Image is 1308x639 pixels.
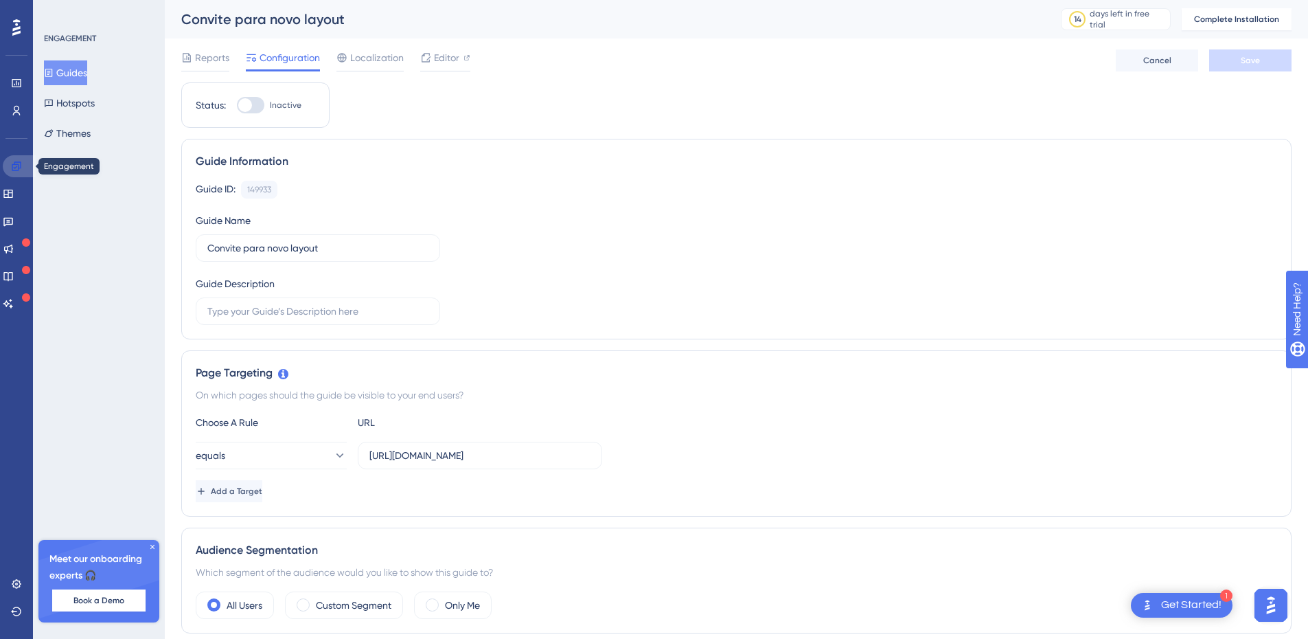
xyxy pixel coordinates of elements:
[196,365,1277,381] div: Page Targeting
[1220,590,1232,602] div: 1
[196,480,262,502] button: Add a Target
[1090,8,1166,30] div: days left in free trial
[227,597,262,614] label: All Users
[207,304,428,319] input: Type your Guide’s Description here
[211,486,262,497] span: Add a Target
[195,49,229,66] span: Reports
[1074,14,1081,25] div: 14
[196,414,347,431] div: Choose A Rule
[1250,585,1292,626] iframe: UserGuiding AI Assistant Launcher
[44,91,95,115] button: Hotspots
[1209,49,1292,71] button: Save
[196,447,225,464] span: equals
[1161,598,1221,613] div: Get Started!
[196,387,1277,403] div: On which pages should the guide be visible to your end users?
[196,212,251,229] div: Guide Name
[1182,8,1292,30] button: Complete Installation
[196,153,1277,170] div: Guide Information
[49,551,148,584] span: Meet our onboarding experts 🎧
[32,3,86,20] span: Need Help?
[196,442,347,469] button: equals
[358,414,509,431] div: URL
[350,49,404,66] span: Localization
[260,49,320,66] span: Configuration
[1139,597,1156,614] img: launcher-image-alternative-text
[316,597,391,614] label: Custom Segment
[270,100,301,111] span: Inactive
[73,595,124,606] span: Book a Demo
[434,49,459,66] span: Editor
[196,181,236,199] div: Guide ID:
[1131,593,1232,618] div: Open Get Started! checklist, remaining modules: 1
[207,240,428,256] input: Type your Guide’s Name here
[1143,55,1171,66] span: Cancel
[196,542,1277,559] div: Audience Segmentation
[52,590,146,612] button: Book a Demo
[369,448,590,463] input: yourwebsite.com/path
[44,121,91,146] button: Themes
[1194,14,1279,25] span: Complete Installation
[196,276,275,292] div: Guide Description
[196,97,226,113] div: Status:
[196,564,1277,581] div: Which segment of the audience would you like to show this guide to?
[1116,49,1198,71] button: Cancel
[445,597,480,614] label: Only Me
[44,33,96,44] div: ENGAGEMENT
[1241,55,1260,66] span: Save
[247,184,271,195] div: 149933
[181,10,1026,29] div: Convite para novo layout
[44,60,87,85] button: Guides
